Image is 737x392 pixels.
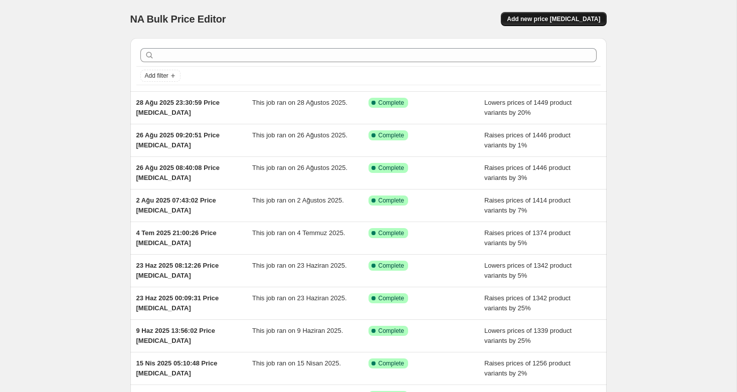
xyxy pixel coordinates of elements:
[501,12,606,26] button: Add new price [MEDICAL_DATA]
[136,197,216,214] span: 2 Ağu 2025 07:43:02 Price [MEDICAL_DATA]
[130,14,226,25] span: NA Bulk Price Editor
[252,327,343,334] span: This job ran on 9 Haziran 2025.
[136,262,219,279] span: 23 Haz 2025 08:12:26 Price [MEDICAL_DATA]
[140,70,180,82] button: Add filter
[484,262,572,279] span: Lowers prices of 1342 product variants by 5%
[252,359,341,367] span: This job ran on 15 Nisan 2025.
[484,327,572,344] span: Lowers prices of 1339 product variants by 25%
[136,229,217,247] span: 4 Tem 2025 21:00:26 Price [MEDICAL_DATA]
[484,359,571,377] span: Raises prices of 1256 product variants by 2%
[379,99,404,107] span: Complete
[145,72,168,80] span: Add filter
[136,99,220,116] span: 28 Ağu 2025 23:30:59 Price [MEDICAL_DATA]
[379,197,404,205] span: Complete
[379,164,404,172] span: Complete
[484,294,571,312] span: Raises prices of 1342 product variants by 25%
[136,359,218,377] span: 15 Nis 2025 05:10:48 Price [MEDICAL_DATA]
[252,131,347,139] span: This job ran on 26 Ağustos 2025.
[136,327,216,344] span: 9 Haz 2025 13:56:02 Price [MEDICAL_DATA]
[252,294,347,302] span: This job ran on 23 Haziran 2025.
[379,262,404,270] span: Complete
[484,197,571,214] span: Raises prices of 1414 product variants by 7%
[484,164,571,181] span: Raises prices of 1446 product variants by 3%
[136,294,219,312] span: 23 Haz 2025 00:09:31 Price [MEDICAL_DATA]
[379,131,404,139] span: Complete
[379,229,404,237] span: Complete
[484,229,571,247] span: Raises prices of 1374 product variants by 5%
[484,99,572,116] span: Lowers prices of 1449 product variants by 20%
[484,131,571,149] span: Raises prices of 1446 product variants by 1%
[379,359,404,367] span: Complete
[252,229,345,237] span: This job ran on 4 Temmuz 2025.
[252,164,347,171] span: This job ran on 26 Ağustos 2025.
[136,164,220,181] span: 26 Ağu 2025 08:40:08 Price [MEDICAL_DATA]
[136,131,220,149] span: 26 Ağu 2025 09:20:51 Price [MEDICAL_DATA]
[252,99,347,106] span: This job ran on 28 Ağustos 2025.
[379,294,404,302] span: Complete
[252,262,347,269] span: This job ran on 23 Haziran 2025.
[379,327,404,335] span: Complete
[507,15,600,23] span: Add new price [MEDICAL_DATA]
[252,197,344,204] span: This job ran on 2 Ağustos 2025.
